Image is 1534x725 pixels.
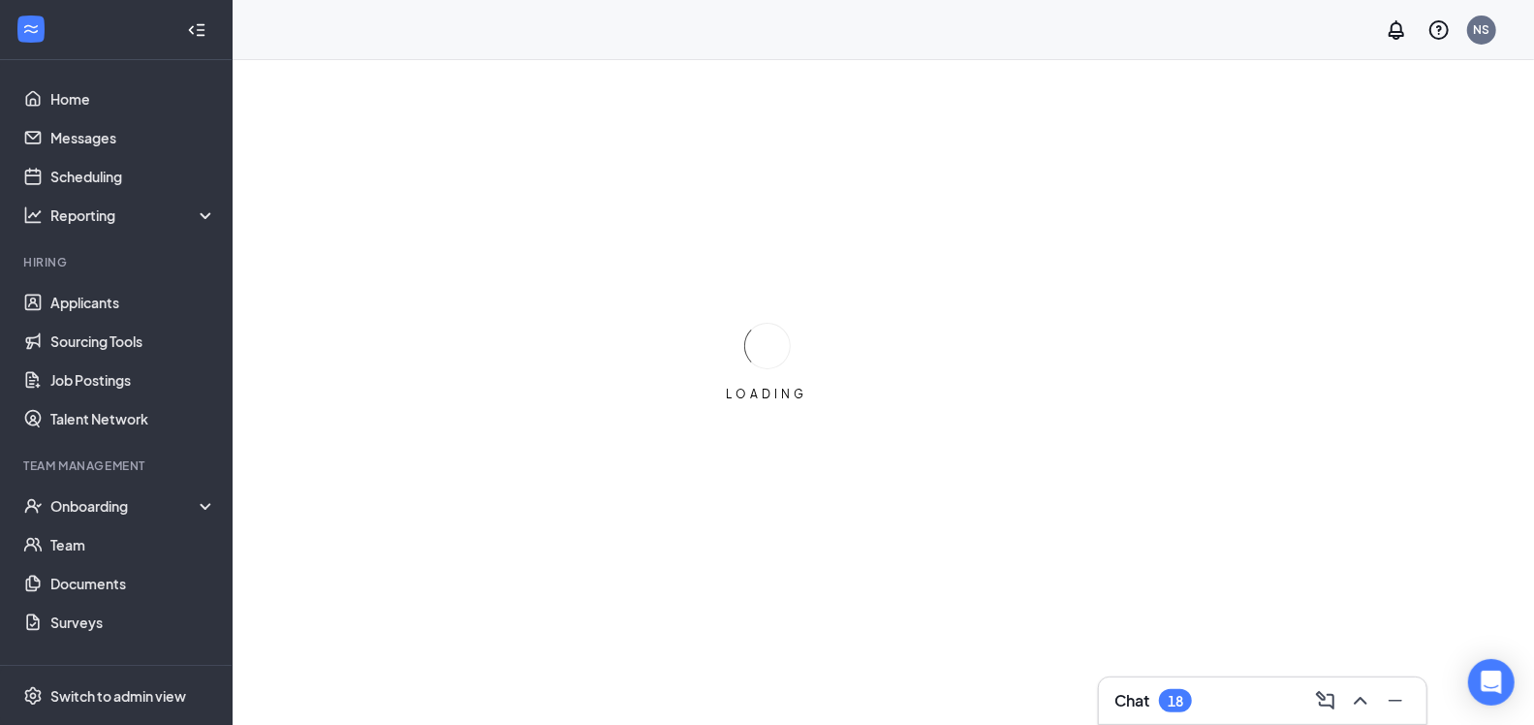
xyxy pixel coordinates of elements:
[23,496,43,516] svg: UserCheck
[50,79,216,118] a: Home
[50,603,216,642] a: Surveys
[1168,693,1183,709] div: 18
[50,686,186,706] div: Switch to admin view
[23,661,212,678] div: Payroll
[21,19,41,39] svg: WorkstreamLogo
[23,457,212,474] div: Team Management
[50,205,217,225] div: Reporting
[1427,18,1451,42] svg: QuestionInfo
[1384,689,1407,712] svg: Minimize
[23,686,43,706] svg: Settings
[50,525,216,564] a: Team
[50,399,216,438] a: Talent Network
[23,205,43,225] svg: Analysis
[1474,21,1490,38] div: NS
[50,496,200,516] div: Onboarding
[50,564,216,603] a: Documents
[1468,659,1515,706] div: Open Intercom Messenger
[23,254,212,270] div: Hiring
[1349,689,1372,712] svg: ChevronUp
[719,386,816,402] div: LOADING
[1310,685,1341,716] button: ComposeMessage
[50,283,216,322] a: Applicants
[1314,689,1337,712] svg: ComposeMessage
[50,322,216,361] a: Sourcing Tools
[1380,685,1411,716] button: Minimize
[187,20,206,40] svg: Collapse
[1345,685,1376,716] button: ChevronUp
[1385,18,1408,42] svg: Notifications
[1114,690,1149,711] h3: Chat
[50,157,216,196] a: Scheduling
[50,361,216,399] a: Job Postings
[50,118,216,157] a: Messages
